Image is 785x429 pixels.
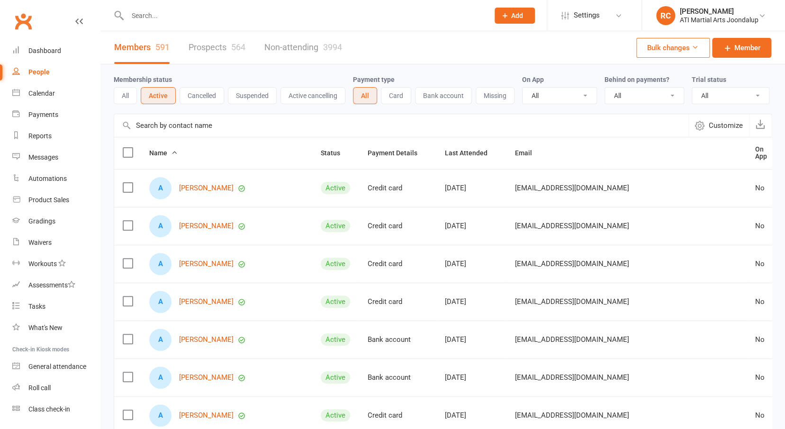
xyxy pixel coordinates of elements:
[28,47,61,54] div: Dashboard
[445,336,498,344] div: [DATE]
[149,291,171,313] div: Aaron
[323,42,342,52] div: 3994
[280,87,345,104] button: Active cancelling
[114,114,688,137] input: Search by contact name
[114,31,170,64] a: Members591
[179,411,234,420] a: [PERSON_NAME]
[495,8,535,24] button: Add
[179,298,234,306] a: [PERSON_NAME]
[321,371,350,384] div: Active
[28,217,55,225] div: Gradings
[476,87,514,104] button: Missing
[179,336,234,344] a: [PERSON_NAME]
[321,182,350,194] div: Active
[656,6,675,25] div: RC
[321,220,350,232] div: Active
[179,184,234,192] a: [PERSON_NAME]
[636,38,710,58] button: Bulk changes
[574,5,600,26] span: Settings
[12,62,100,83] a: People
[605,76,669,83] label: Behind on payments?
[149,177,171,199] div: Aadhya
[12,104,100,125] a: Payments
[28,132,52,140] div: Reports
[368,184,428,192] div: Credit card
[368,149,428,157] span: Payment Details
[179,222,234,230] a: [PERSON_NAME]
[12,232,100,253] a: Waivers
[12,168,100,189] a: Automations
[515,149,542,157] span: Email
[688,114,749,137] button: Customize
[264,31,342,64] a: Non-attending3994
[189,31,245,64] a: Prospects564
[353,76,395,83] label: Payment type
[515,255,629,273] span: [EMAIL_ADDRESS][DOMAIN_NAME]
[114,87,137,104] button: All
[28,384,51,392] div: Roll call
[321,409,350,421] div: Active
[515,147,542,159] button: Email
[28,68,50,76] div: People
[28,303,45,310] div: Tasks
[28,281,75,289] div: Assessments
[445,149,498,157] span: Last Attended
[12,275,100,296] a: Assessments
[445,374,498,382] div: [DATE]
[515,293,629,311] span: [EMAIL_ADDRESS][DOMAIN_NAME]
[515,217,629,235] span: [EMAIL_ADDRESS][DOMAIN_NAME]
[12,83,100,104] a: Calendar
[368,298,428,306] div: Credit card
[368,411,428,420] div: Credit card
[125,9,482,22] input: Search...
[114,76,172,83] label: Membership status
[12,356,100,377] a: General attendance kiosk mode
[415,87,472,104] button: Bank account
[692,76,726,83] label: Trial status
[755,222,767,230] div: No
[522,76,544,83] label: On App
[28,363,86,370] div: General attendance
[755,260,767,268] div: No
[709,120,743,131] span: Customize
[321,295,350,308] div: Active
[28,89,55,97] div: Calendar
[321,333,350,346] div: Active
[515,368,629,386] span: [EMAIL_ADDRESS][DOMAIN_NAME]
[28,239,52,246] div: Waivers
[149,366,171,389] div: Abel
[353,87,377,104] button: All
[445,411,498,420] div: [DATE]
[445,260,498,268] div: [DATE]
[149,404,171,427] div: Abgeen
[747,137,776,169] th: On App
[179,374,234,382] a: [PERSON_NAME]
[381,87,411,104] button: Card
[28,324,63,331] div: What's New
[12,211,100,232] a: Gradings
[28,111,58,118] div: Payments
[155,42,170,52] div: 591
[445,184,498,192] div: [DATE]
[445,298,498,306] div: [DATE]
[755,411,767,420] div: No
[12,317,100,339] a: What's New
[445,222,498,230] div: [DATE]
[12,125,100,147] a: Reports
[28,153,58,161] div: Messages
[515,406,629,424] span: [EMAIL_ADDRESS][DOMAIN_NAME]
[755,184,767,192] div: No
[321,149,351,157] span: Status
[149,147,178,159] button: Name
[12,189,100,211] a: Product Sales
[231,42,245,52] div: 564
[368,374,428,382] div: Bank account
[445,147,498,159] button: Last Attended
[12,377,100,399] a: Roll call
[321,258,350,270] div: Active
[511,12,523,19] span: Add
[12,399,100,420] a: Class kiosk mode
[712,38,771,58] a: Member
[734,42,760,54] span: Member
[368,222,428,230] div: Credit card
